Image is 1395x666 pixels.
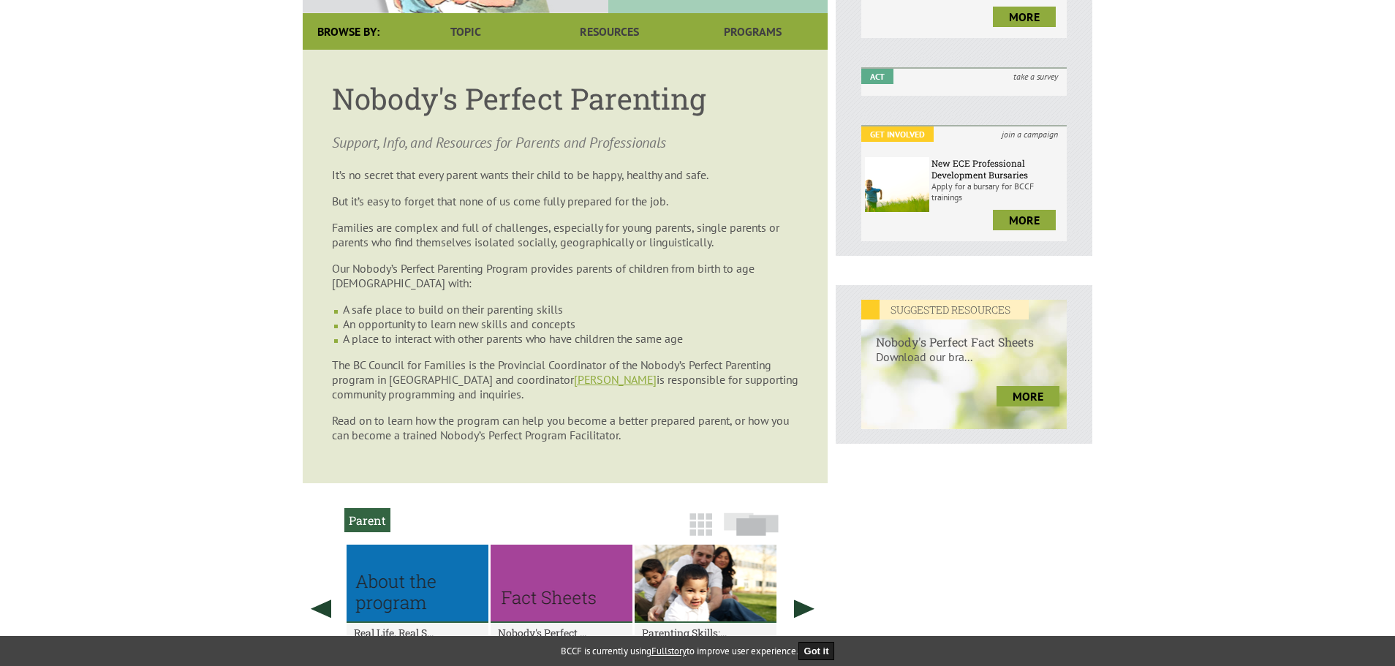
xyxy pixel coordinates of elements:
[861,126,934,142] em: Get Involved
[861,69,893,84] em: Act
[798,642,835,660] button: Got it
[394,13,537,50] a: Topic
[642,626,769,640] a: Parenting Skills:...
[498,626,625,640] a: Nobody's Perfect ...
[574,372,657,387] a: [PERSON_NAME]
[861,300,1029,319] em: SUGGESTED RESOURCES
[861,319,1067,349] h6: Nobody's Perfect Fact Sheets
[303,13,394,50] div: Browse By:
[332,194,798,208] p: But it’s easy to forget that none of us come fully prepared for the job.
[343,317,798,331] li: An opportunity to learn new skills and concepts
[343,302,798,317] li: A safe place to build on their parenting skills
[681,13,825,50] a: Programs
[651,645,687,657] a: Fullstory
[1005,69,1067,84] i: take a survey
[332,413,798,442] p: Read on to learn how the program can help you become a better prepared parent, or how you can bec...
[343,331,798,346] li: A place to interact with other parents who have children the same age
[724,512,779,536] img: slide-icon.png
[354,626,481,640] a: Real Life, Real S...
[332,79,798,118] h1: Nobody's Perfect Parenting
[537,13,681,50] a: Resources
[719,520,783,543] a: Slide View
[332,261,798,290] p: Our Nobody’s Perfect Parenting Program provides parents of children from birth to age [DEMOGRAPHI...
[332,132,798,153] p: Support, Info, and Resources for Parents and Professionals
[997,386,1059,406] a: more
[685,520,717,543] a: Grid View
[861,349,1067,379] p: Download our bra...
[344,508,390,532] h2: Parent
[993,126,1067,142] i: join a campaign
[332,357,798,401] p: The BC Council for Families is the Provincial Coordinator of the Nobody’s Perfect Parenting progr...
[993,210,1056,230] a: more
[931,157,1063,181] h6: New ECE Professional Development Bursaries
[993,7,1056,27] a: more
[332,220,798,249] p: Families are complex and full of challenges, especially for young parents, single parents or pare...
[332,167,798,182] p: It’s no secret that every parent wants their child to be happy, healthy and safe.
[931,181,1063,203] p: Apply for a bursary for BCCF trainings
[689,513,712,536] img: grid-icon.png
